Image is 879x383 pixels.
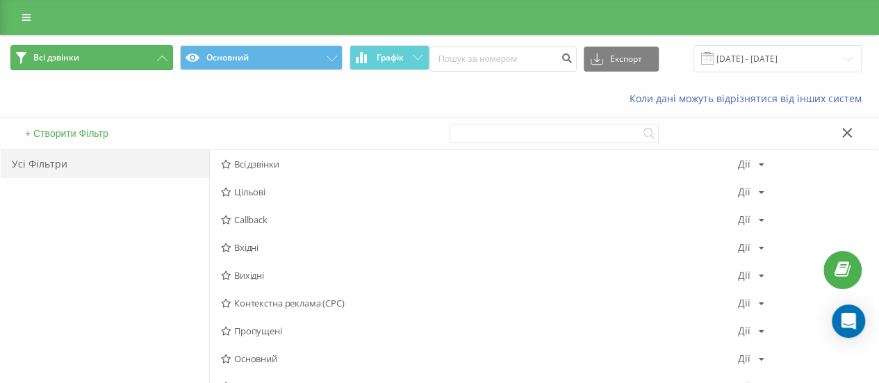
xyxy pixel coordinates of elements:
[221,187,738,197] span: Цільові
[350,45,429,70] button: Графік
[738,215,750,225] div: Дії
[221,270,738,280] span: Вихідні
[738,187,750,197] div: Дії
[738,243,750,252] div: Дії
[832,304,865,338] div: Open Intercom Messenger
[221,215,738,225] span: Callback
[738,354,750,364] div: Дії
[738,159,750,169] div: Дії
[429,47,577,72] input: Пошук за номером
[221,243,738,252] span: Вхідні
[738,270,750,280] div: Дії
[33,52,79,63] span: Всі дзвінки
[221,326,738,336] span: Пропущені
[738,298,750,308] div: Дії
[584,47,659,72] button: Експорт
[1,150,209,178] div: Усі Фільтри
[180,45,343,70] button: Основний
[221,298,738,308] span: Контекстна реклама (CPC)
[738,326,750,336] div: Дії
[377,53,404,63] span: Графік
[837,127,857,141] button: Закрити
[630,92,869,105] a: Коли дані можуть відрізнятися вiд інших систем
[221,159,738,169] span: Всі дзвінки
[21,127,113,140] button: + Створити Фільтр
[221,354,738,364] span: Основний
[10,45,173,70] button: Всі дзвінки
